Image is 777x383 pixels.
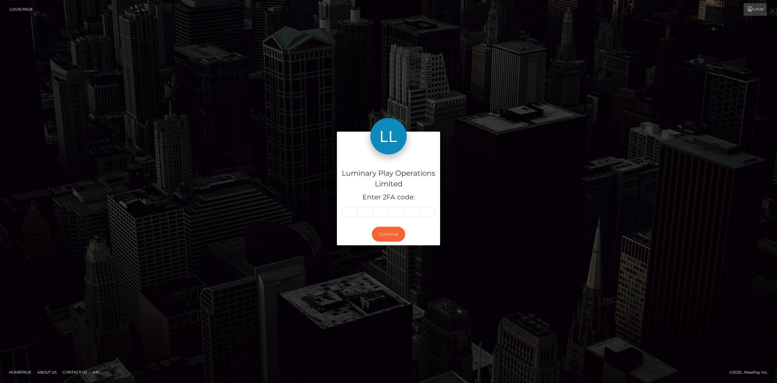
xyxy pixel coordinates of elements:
h5: Enter 2FA code: [341,193,436,202]
a: API [90,367,102,377]
h4: Luminary Play Operations Limited [341,168,436,189]
button: Continue [372,227,405,242]
a: Contact Us [60,367,89,377]
a: About Us [35,367,59,377]
a: Login Page [9,3,33,16]
img: Luminary Play Operations Limited [370,118,407,154]
a: Login [744,3,767,16]
div: © 2025 , MassPay Inc. [730,369,772,376]
a: Homepage [7,367,34,377]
